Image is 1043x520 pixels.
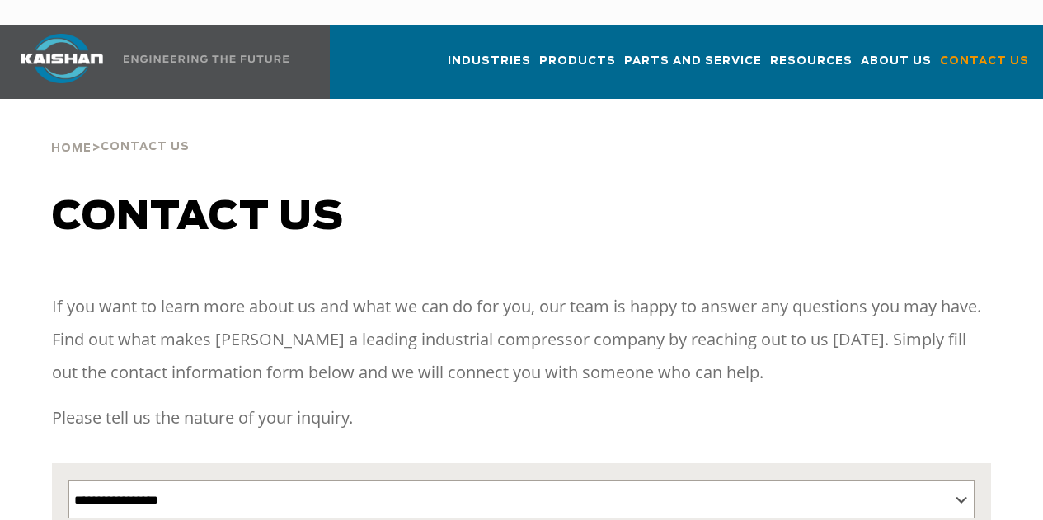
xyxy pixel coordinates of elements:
a: Parts and Service [624,40,762,96]
span: About Us [861,52,932,71]
p: If you want to learn more about us and what we can do for you, our team is happy to answer any qu... [52,290,992,389]
span: Products [539,52,616,71]
a: Resources [770,40,853,96]
a: Contact Us [940,40,1029,96]
span: Contact Us [101,142,190,152]
span: Parts and Service [624,52,762,71]
img: Engineering the future [124,55,289,63]
a: Home [51,140,92,155]
span: Resources [770,52,853,71]
span: Contact Us [940,52,1029,71]
span: Industries [448,52,531,71]
span: Contact us [52,198,344,237]
a: About Us [861,40,932,96]
a: Products [539,40,616,96]
p: Please tell us the nature of your inquiry. [52,401,992,434]
span: Home [51,143,92,154]
a: Industries [448,40,531,96]
div: > [51,99,190,162]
